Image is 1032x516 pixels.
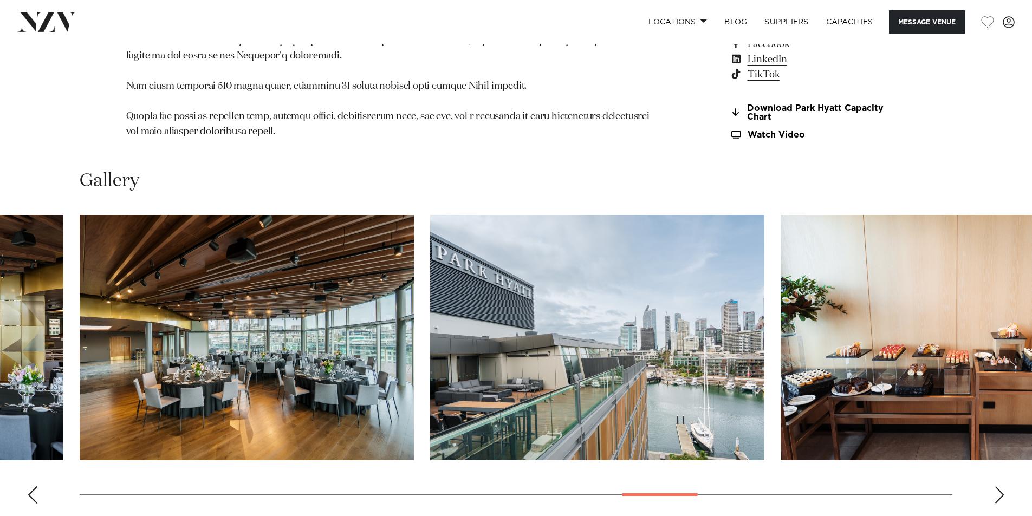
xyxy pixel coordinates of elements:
a: LinkedIn [730,51,906,67]
a: TikTok [730,67,906,82]
a: Locations [640,10,716,34]
a: BLOG [716,10,756,34]
h2: Gallery [80,169,139,193]
a: SUPPLIERS [756,10,817,34]
swiper-slide: 19 / 29 [80,215,414,460]
a: Facebook [730,36,906,51]
a: Capacities [817,10,882,34]
img: nzv-logo.png [17,12,76,31]
button: Message Venue [889,10,965,34]
a: Watch Video [730,130,906,140]
a: Download Park Hyatt Capacity Chart [730,103,906,122]
swiper-slide: 20 / 29 [430,215,764,460]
